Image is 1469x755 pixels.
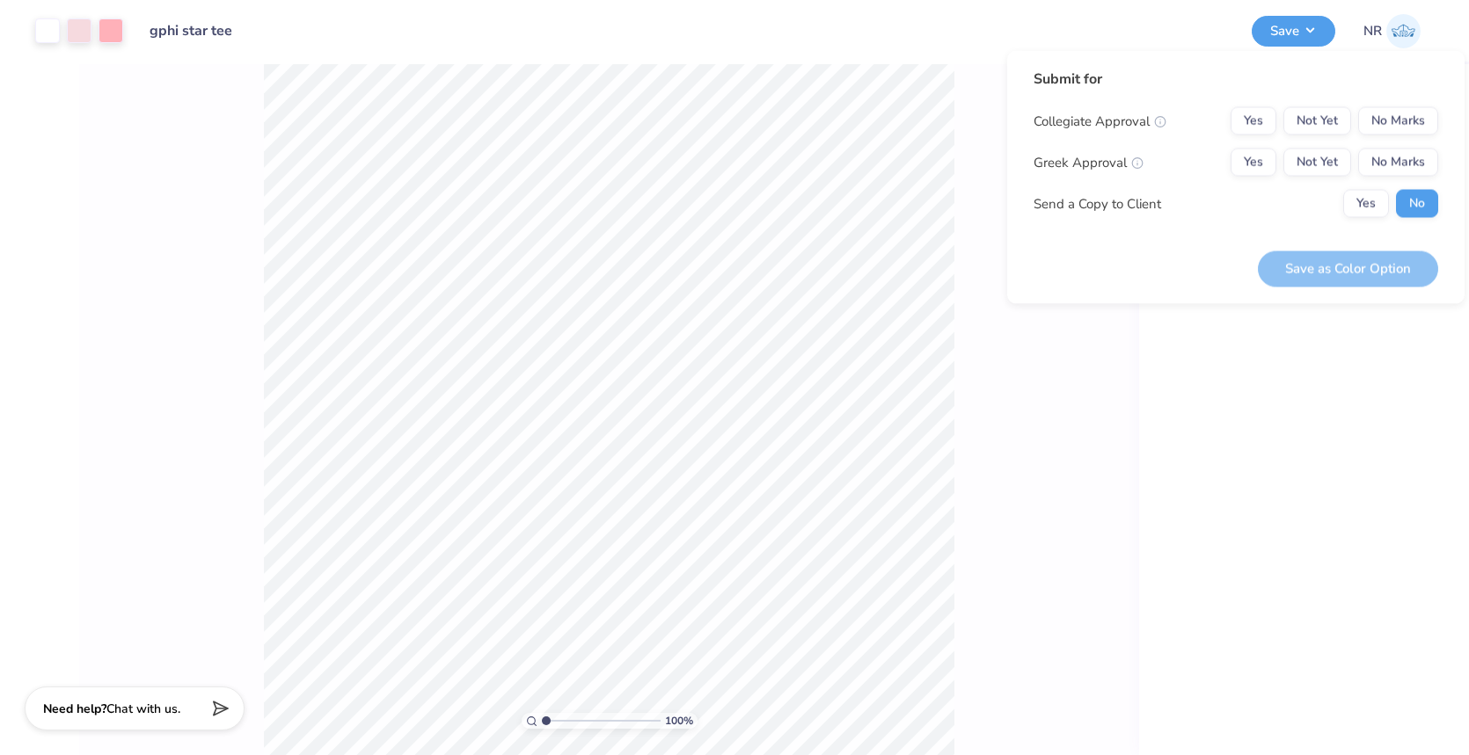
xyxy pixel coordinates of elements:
[1283,107,1351,135] button: Not Yet
[1396,190,1438,218] button: No
[1343,190,1389,218] button: Yes
[1034,111,1166,131] div: Collegiate Approval
[43,701,106,717] strong: Need help?
[1231,107,1276,135] button: Yes
[1034,193,1161,214] div: Send a Copy to Client
[1358,107,1438,135] button: No Marks
[1358,149,1438,177] button: No Marks
[106,701,180,717] span: Chat with us.
[1283,149,1351,177] button: Not Yet
[665,713,693,729] span: 100 %
[1363,14,1421,48] a: NR
[1034,152,1144,172] div: Greek Approval
[1034,69,1438,90] div: Submit for
[1231,149,1276,177] button: Yes
[1363,21,1382,41] span: NR
[1386,14,1421,48] img: Natalie Rivera
[1252,16,1335,47] button: Save
[136,13,266,48] input: Untitled Design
